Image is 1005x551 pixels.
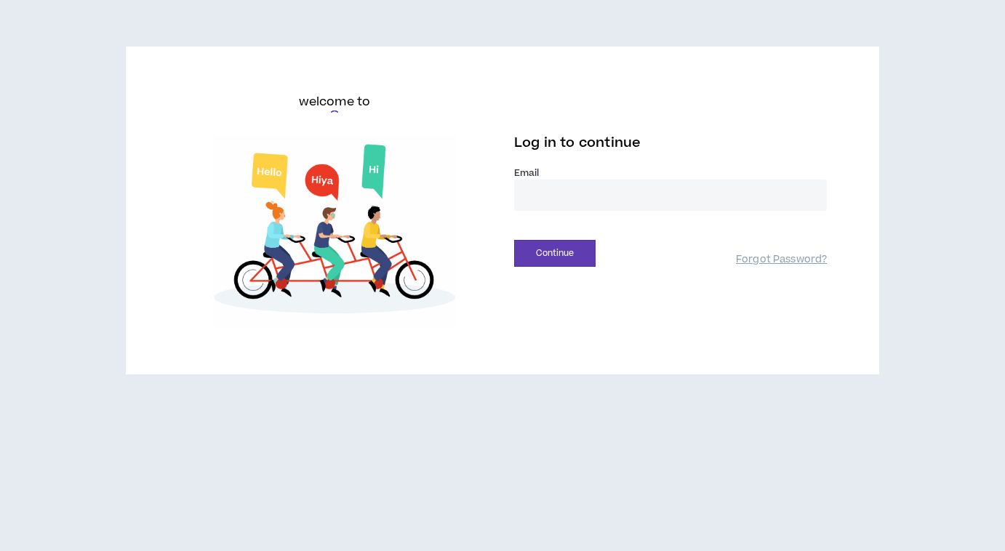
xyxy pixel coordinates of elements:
img: Welcome to Wripple [178,135,491,328]
label: Email [514,166,827,180]
h6: welcome to [299,93,371,110]
a: Forgot Password? [736,253,827,267]
button: Continue [514,240,596,267]
span: Log in to continue [514,134,641,152]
